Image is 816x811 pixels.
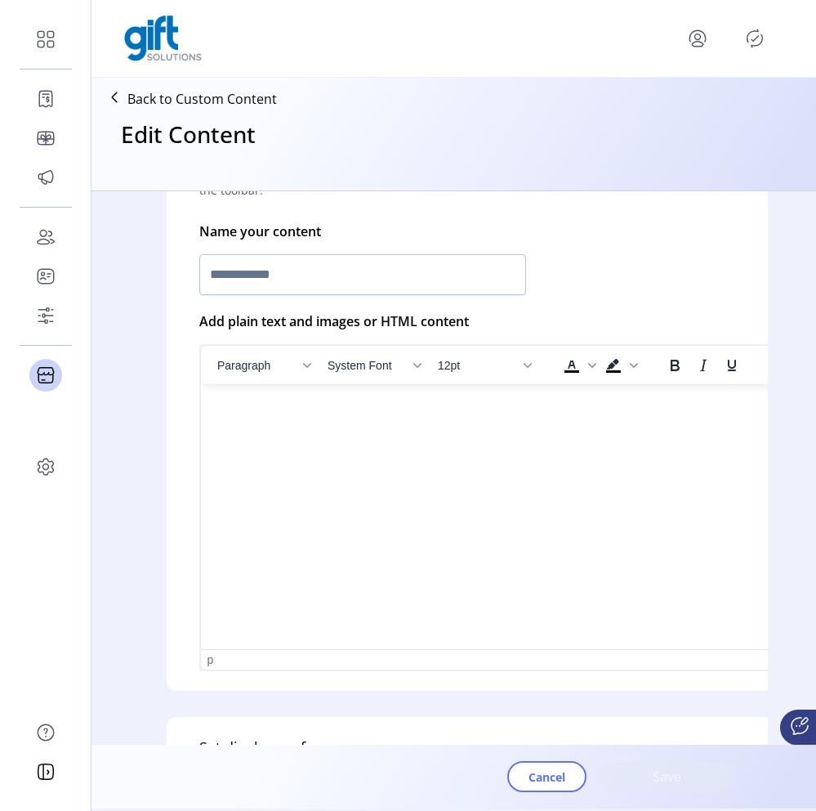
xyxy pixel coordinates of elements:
[431,354,537,377] button: Font size 12pt
[507,761,586,792] button: Cancel
[600,354,640,377] div: Background color Black
[207,653,214,666] div: p
[321,354,427,377] button: Font System Font
[528,768,565,786] span: Cancel
[199,737,359,759] h5: Set display preferences
[217,359,297,372] span: Paragraph
[211,354,317,377] button: Block Paragraph
[121,117,256,151] h3: Edit Content
[661,354,689,377] button: Bold
[684,25,711,52] button: menu
[127,89,277,109] p: Back to Custom Content
[766,354,794,377] button: Reveal or hide additional toolbar items
[742,25,768,52] button: Publisher Panel
[328,359,408,372] span: System Font
[558,354,599,377] div: Text color Black
[438,359,518,372] span: 12pt
[689,354,717,377] button: Italic
[199,298,469,344] p: Add plain text and images or HTML content
[199,212,321,251] p: Name your content
[718,354,746,377] button: Underline
[124,16,202,61] img: logo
